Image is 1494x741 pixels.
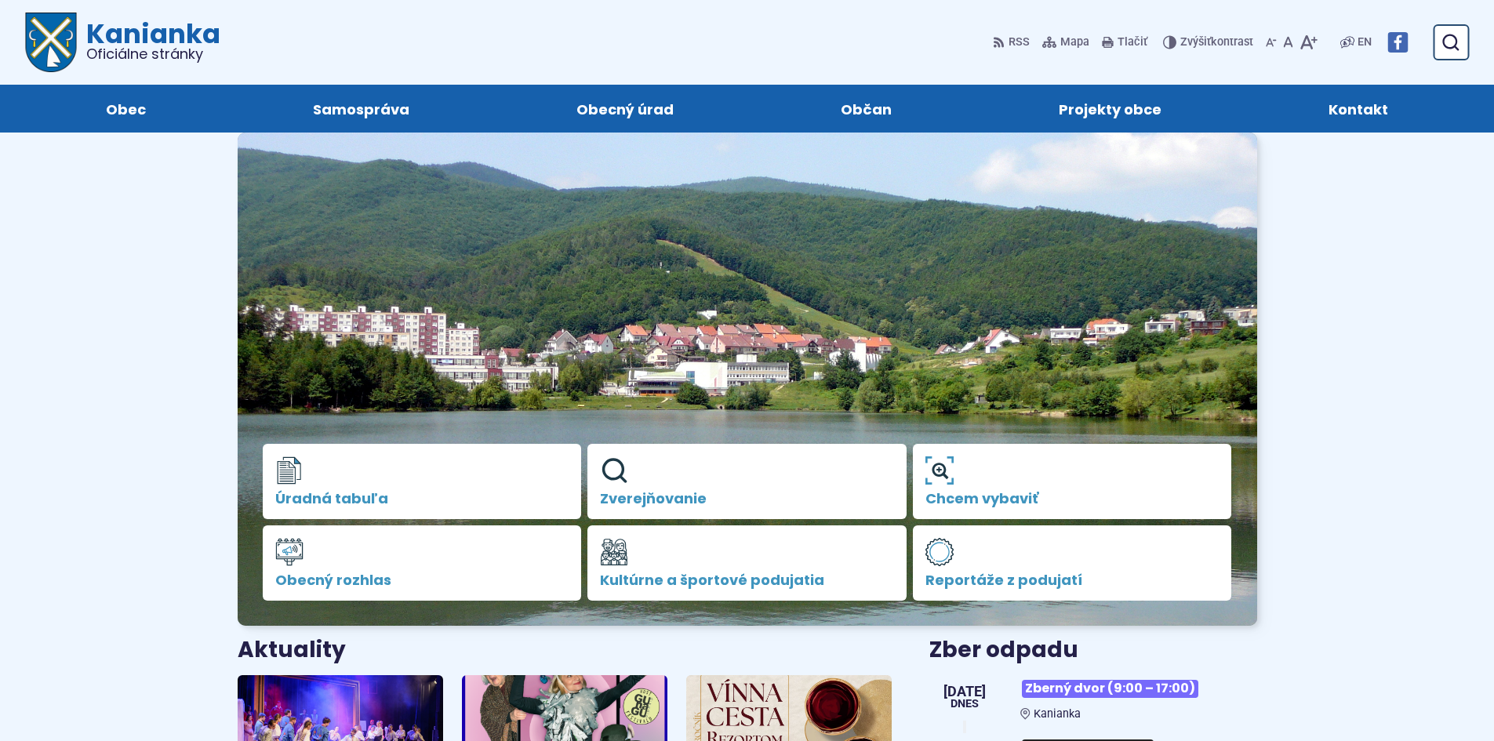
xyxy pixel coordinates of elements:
[587,444,907,519] a: Zverejňovanie
[943,699,986,710] span: Dnes
[1180,36,1253,49] span: kontrast
[275,572,569,588] span: Obecný rozhlas
[106,85,146,133] span: Obec
[1118,36,1147,49] span: Tlačiť
[508,85,741,133] a: Obecný úrad
[1059,85,1161,133] span: Projekty obce
[913,525,1232,601] a: Reportáže z podujatí
[1034,707,1081,721] span: Kanianka
[38,85,213,133] a: Obec
[238,638,346,663] h3: Aktuality
[86,47,220,61] span: Oficiálne stránky
[925,491,1220,507] span: Chcem vybaviť
[600,491,894,507] span: Zverejňovanie
[1263,26,1280,59] button: Zmenšiť veľkosť písma
[773,85,960,133] a: Občan
[1099,26,1150,59] button: Tlačiť
[1354,33,1375,52] a: EN
[1009,33,1030,52] span: RSS
[1358,33,1372,52] span: EN
[245,85,477,133] a: Samospráva
[1039,26,1092,59] a: Mapa
[1261,85,1456,133] a: Kontakt
[1060,33,1089,52] span: Mapa
[993,26,1033,59] a: RSS
[263,525,582,601] a: Obecný rozhlas
[943,685,986,699] span: [DATE]
[576,85,674,133] span: Obecný úrad
[263,444,582,519] a: Úradná tabuľa
[587,525,907,601] a: Kultúrne a športové podujatia
[1387,32,1408,53] img: Prejsť na Facebook stránku
[600,572,894,588] span: Kultúrne a športové podujatia
[1022,680,1198,698] span: Zberný dvor (9:00 – 17:00)
[275,491,569,507] span: Úradná tabuľa
[925,572,1220,588] span: Reportáže z podujatí
[25,13,220,72] a: Logo Kanianka, prejsť na domovskú stránku.
[929,674,1256,721] a: Zberný dvor (9:00 – 17:00) Kanianka [DATE] Dnes
[77,20,220,61] h1: Kanianka
[1329,85,1388,133] span: Kontakt
[25,13,77,72] img: Prejsť na domovskú stránku
[1163,26,1256,59] button: Zvýšiťkontrast
[929,638,1256,663] h3: Zber odpadu
[991,85,1230,133] a: Projekty obce
[1280,26,1296,59] button: Nastaviť pôvodnú veľkosť písma
[913,444,1232,519] a: Chcem vybaviť
[1180,35,1211,49] span: Zvýšiť
[841,85,892,133] span: Občan
[1296,26,1321,59] button: Zväčšiť veľkosť písma
[313,85,409,133] span: Samospráva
